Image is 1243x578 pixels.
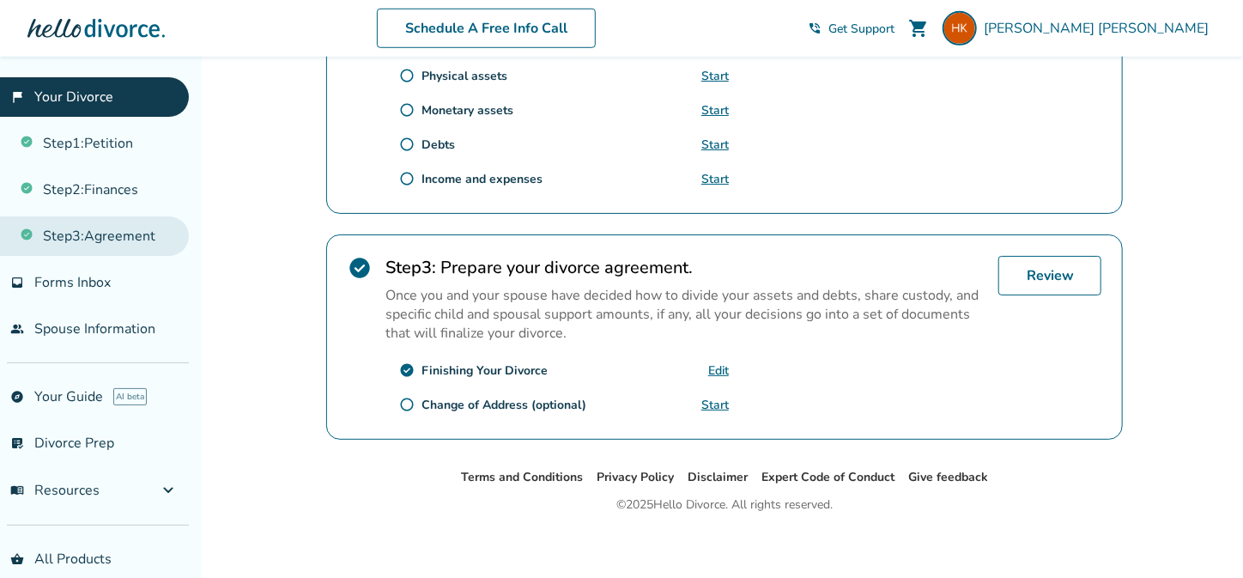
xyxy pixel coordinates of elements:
[908,18,929,39] span: shopping_cart
[10,90,24,104] span: flag_2
[10,436,24,450] span: list_alt_check
[10,390,24,404] span: explore
[701,137,729,153] a: Start
[808,21,894,37] a: phone_in_talkGet Support
[828,21,894,37] span: Get Support
[399,68,415,83] span: radio_button_unchecked
[701,397,729,413] a: Start
[616,495,833,515] div: © 2025 Hello Divorce. All rights reserved.
[113,388,147,405] span: AI beta
[399,171,415,186] span: radio_button_unchecked
[34,273,111,292] span: Forms Inbox
[421,362,548,379] div: Finishing Your Divorce
[385,256,985,279] h2: Prepare your divorce agreement.
[385,256,436,279] strong: Step 3 :
[399,137,415,152] span: radio_button_unchecked
[377,9,596,48] a: Schedule A Free Info Call
[421,397,586,413] div: Change of Address (optional)
[348,256,372,280] span: check_circle
[908,467,988,488] li: Give feedback
[943,11,977,46] img: hv23@outlook.com
[761,469,894,485] a: Expert Code of Conduct
[399,362,415,378] span: check_circle
[10,484,24,497] span: menu_book
[385,286,985,343] p: Once you and your spouse have decided how to divide your assets and debts, share custody, and spe...
[998,256,1101,295] a: Review
[10,322,24,336] span: people
[421,68,507,84] div: Physical assets
[1157,496,1243,578] iframe: Chat Widget
[399,397,415,412] span: radio_button_unchecked
[701,102,729,119] a: Start
[421,171,543,187] div: Income and expenses
[399,102,415,118] span: radio_button_unchecked
[708,362,729,379] a: Edit
[597,469,674,485] a: Privacy Policy
[461,469,583,485] a: Terms and Conditions
[688,467,748,488] li: Disclaimer
[421,102,513,119] div: Monetary assets
[701,171,729,187] a: Start
[808,21,822,35] span: phone_in_talk
[158,480,179,501] span: expand_more
[984,19,1216,38] span: [PERSON_NAME] [PERSON_NAME]
[421,137,455,153] div: Debts
[10,552,24,566] span: shopping_basket
[10,481,100,500] span: Resources
[701,68,729,84] a: Start
[10,276,24,289] span: inbox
